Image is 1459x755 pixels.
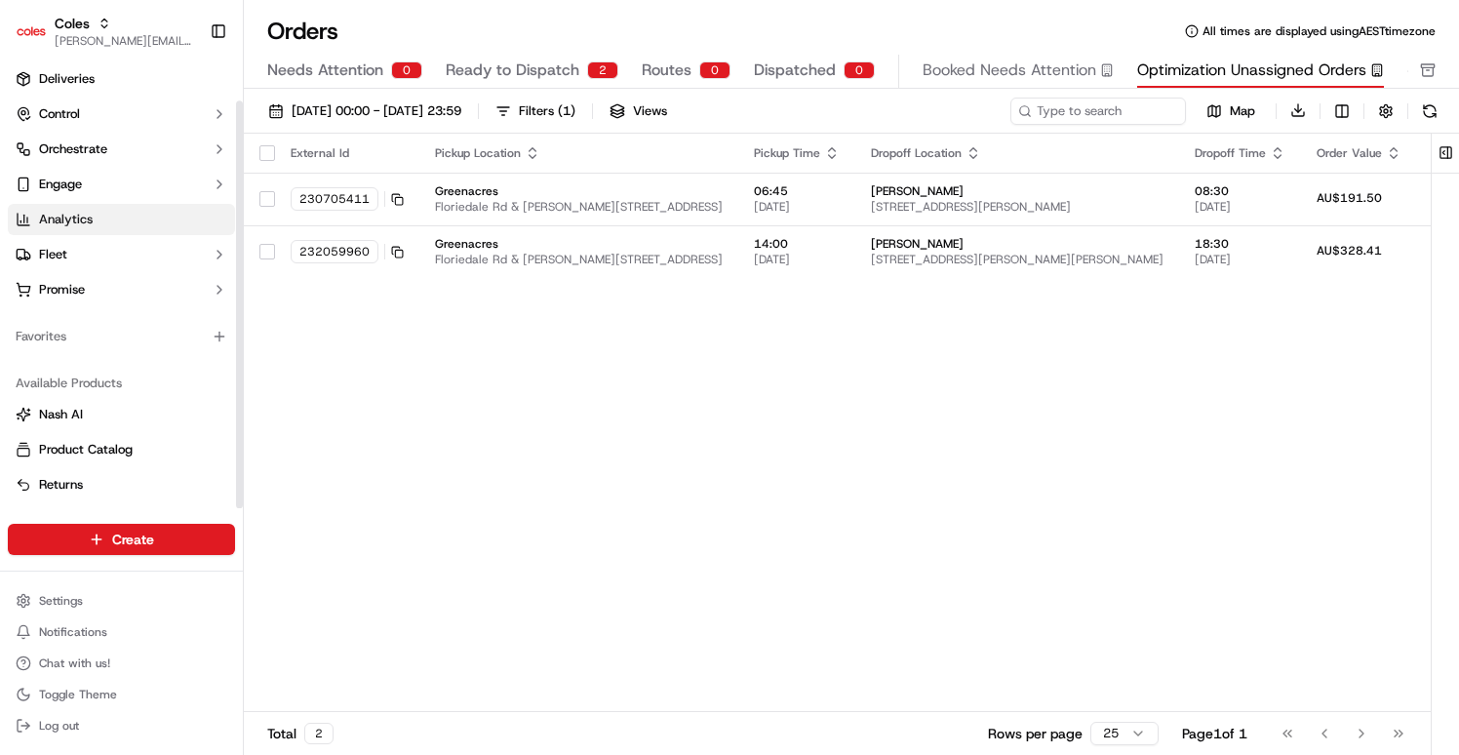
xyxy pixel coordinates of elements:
[8,274,235,305] button: Promise
[20,254,131,269] div: Past conversations
[292,102,461,120] span: [DATE] 00:00 - [DATE] 23:59
[487,98,584,125] button: Filters(1)
[55,14,90,33] button: Coles
[871,252,1163,267] span: [STREET_ADDRESS][PERSON_NAME][PERSON_NAME]
[267,16,338,47] h1: Orders
[8,204,235,235] a: Analytics
[8,169,235,200] button: Engage
[446,59,579,82] span: Ready to Dispatch
[754,145,840,161] div: Pickup Time
[871,145,1163,161] div: Dropoff Location
[871,236,1163,252] span: [PERSON_NAME]
[519,102,575,120] div: Filters
[267,723,334,744] div: Total
[8,8,202,55] button: ColesColes[PERSON_NAME][EMAIL_ADDRESS][DOMAIN_NAME]
[8,618,235,646] button: Notifications
[88,206,268,221] div: We're available if you need us!
[41,186,76,221] img: 1756434665150-4e636765-6d04-44f2-b13a-1d7bbed723a0
[435,199,723,215] span: Floriedale Rd & [PERSON_NAME][STREET_ADDRESS]
[642,59,691,82] span: Routes
[587,61,618,79] div: 2
[259,98,470,125] button: [DATE] 00:00 - [DATE] 23:59
[988,724,1083,743] p: Rows per page
[871,199,1163,215] span: [STREET_ADDRESS][PERSON_NAME]
[1317,145,1401,161] div: Order Value
[60,302,158,318] span: [PERSON_NAME]
[8,399,235,430] button: Nash AI
[8,99,235,130] button: Control
[16,476,227,494] a: Returns
[1182,724,1247,743] div: Page 1 of 1
[51,126,351,146] input: Got a question? Start typing here...
[55,33,194,49] button: [PERSON_NAME][EMAIL_ADDRESS][DOMAIN_NAME]
[1230,102,1255,120] span: Map
[157,376,321,411] a: 💻API Documentation
[39,476,83,494] span: Returns
[39,105,80,123] span: Control
[435,236,723,252] span: Greenacres
[1195,199,1285,215] span: [DATE]
[267,59,383,82] span: Needs Attention
[1195,236,1285,252] span: 18:30
[8,650,235,677] button: Chat with us!
[112,530,154,549] span: Create
[39,70,95,88] span: Deliveries
[39,140,107,158] span: Orchestrate
[8,321,235,352] div: Favorites
[8,63,235,95] a: Deliveries
[88,186,320,206] div: Start new chat
[39,718,79,734] span: Log out
[558,102,575,120] span: ( 1 )
[8,469,235,500] button: Returns
[754,183,840,199] span: 06:45
[304,723,334,744] div: 2
[1416,98,1443,125] button: Refresh
[754,59,836,82] span: Dispatched
[39,211,93,228] span: Analytics
[633,102,667,120] span: Views
[8,368,235,399] div: Available Products
[39,624,107,640] span: Notifications
[1317,243,1382,258] span: AU$328.41
[8,524,235,555] button: Create
[39,441,133,458] span: Product Catalog
[302,250,355,273] button: See all
[184,383,313,403] span: API Documentation
[39,281,85,298] span: Promise
[8,681,235,708] button: Toggle Theme
[8,587,235,615] button: Settings
[1010,98,1186,125] input: Type to search
[754,236,840,252] span: 14:00
[291,240,404,263] button: 232059960
[20,78,355,109] p: Welcome 👋
[1317,190,1382,206] span: AU$191.50
[165,385,180,401] div: 💻
[20,186,55,221] img: 1736555255976-a54dd68f-1ca7-489b-9aae-adbdc363a1c4
[923,59,1096,82] span: Booked Needs Attention
[871,183,1163,199] span: [PERSON_NAME]
[391,61,422,79] div: 0
[435,183,723,199] span: Greenacres
[435,145,723,161] div: Pickup Location
[39,246,67,263] span: Fleet
[8,239,235,270] button: Fleet
[754,199,840,215] span: [DATE]
[8,134,235,165] button: Orchestrate
[1194,99,1268,123] button: Map
[699,61,730,79] div: 0
[39,687,117,702] span: Toggle Theme
[138,430,236,446] a: Powered byPylon
[1195,252,1285,267] span: [DATE]
[1203,23,1436,39] span: All times are displayed using AEST timezone
[8,712,235,739] button: Log out
[16,441,227,458] a: Product Catalog
[435,252,723,267] span: Floriedale Rd & [PERSON_NAME][STREET_ADDRESS]
[39,656,110,671] span: Chat with us!
[39,593,83,609] span: Settings
[20,284,51,315] img: Joseph V.
[20,20,59,59] img: Nash
[299,244,370,259] span: 232059960
[299,191,370,207] span: 230705411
